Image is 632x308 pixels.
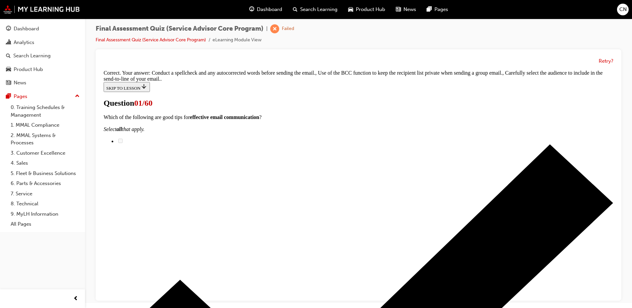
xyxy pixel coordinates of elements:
[617,4,629,15] button: CN
[396,5,401,14] span: news-icon
[14,39,34,46] div: Analytics
[619,6,627,13] span: CN
[300,6,337,13] span: Search Learning
[13,52,51,60] div: Search Learning
[427,5,432,14] span: pages-icon
[8,209,82,219] a: 9. MyLH Information
[403,6,416,13] span: News
[3,36,82,49] a: Analytics
[348,5,353,14] span: car-icon
[3,23,82,35] a: Dashboard
[14,66,43,73] div: Product Hub
[3,5,80,14] img: mmal
[6,26,11,32] span: guage-icon
[8,178,82,189] a: 6. Parts & Accessories
[213,36,262,44] li: eLearning Module View
[244,3,288,16] a: guage-iconDashboard
[8,102,82,120] a: 0. Training Schedules & Management
[3,3,512,15] div: Correct. Your answer: Conduct a spellcheck and any autocorrected words before sending the email.,...
[8,219,82,229] a: All Pages
[14,93,27,100] div: Pages
[75,92,80,101] span: up-icon
[73,295,78,303] span: prev-icon
[293,5,298,14] span: search-icon
[6,94,11,100] span: pages-icon
[8,158,82,168] a: 4. Sales
[421,3,453,16] a: pages-iconPages
[3,90,82,103] button: Pages
[257,6,282,13] span: Dashboard
[3,15,49,25] button: SKIP TO LESSON
[343,3,390,16] a: car-iconProduct Hub
[3,50,82,62] a: Search Learning
[434,6,448,13] span: Pages
[8,189,82,199] a: 7. Service
[8,120,82,130] a: 1. MMAL Compliance
[3,21,82,90] button: DashboardAnalyticsSearch LearningProduct HubNews
[390,3,421,16] a: news-iconNews
[96,37,206,43] a: Final Assessment Quiz (Service Advisor Core Program)
[14,25,39,33] div: Dashboard
[8,148,82,158] a: 3. Customer Excellence
[8,199,82,209] a: 8. Technical
[282,26,294,32] div: Failed
[8,130,82,148] a: 2. MMAL Systems & Processes
[249,5,254,14] span: guage-icon
[3,77,82,89] a: News
[6,53,11,59] span: search-icon
[356,6,385,13] span: Product Hub
[96,25,264,33] span: Final Assessment Quiz (Service Advisor Core Program)
[599,57,613,65] button: Retry?
[5,18,46,23] span: SKIP TO LESSON
[8,168,82,179] a: 5. Fleet & Business Solutions
[266,25,268,33] span: |
[270,24,279,33] span: learningRecordVerb_FAIL-icon
[6,67,11,73] span: car-icon
[3,63,82,76] a: Product Hub
[6,80,11,86] span: news-icon
[14,79,26,87] div: News
[288,3,343,16] a: search-iconSearch Learning
[6,40,11,46] span: chart-icon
